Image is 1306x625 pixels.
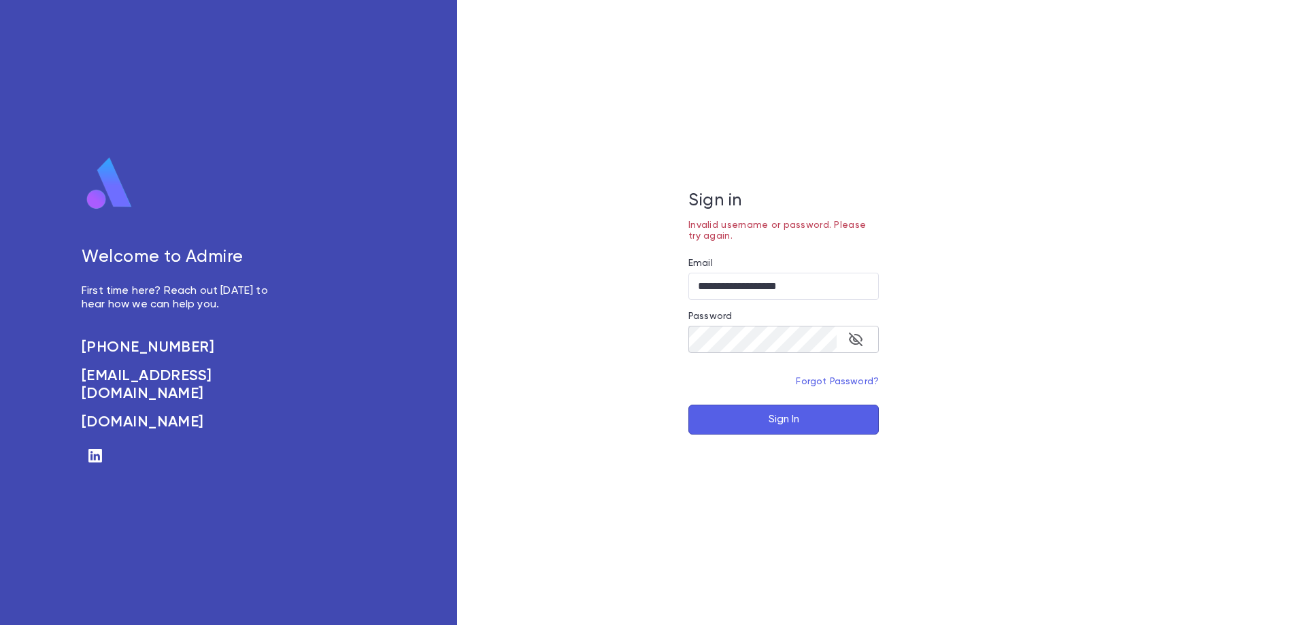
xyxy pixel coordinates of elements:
[82,339,283,356] a: [PHONE_NUMBER]
[688,311,732,322] label: Password
[688,258,713,269] label: Email
[82,156,137,211] img: logo
[796,377,879,386] a: Forgot Password?
[82,367,283,403] a: [EMAIL_ADDRESS][DOMAIN_NAME]
[688,220,879,241] p: Invalid username or password. Please try again.
[688,405,879,435] button: Sign In
[82,248,283,268] h5: Welcome to Admire
[842,326,869,353] button: toggle password visibility
[82,413,283,431] a: [DOMAIN_NAME]
[688,191,879,212] h5: Sign in
[82,284,283,311] p: First time here? Reach out [DATE] to hear how we can help you.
